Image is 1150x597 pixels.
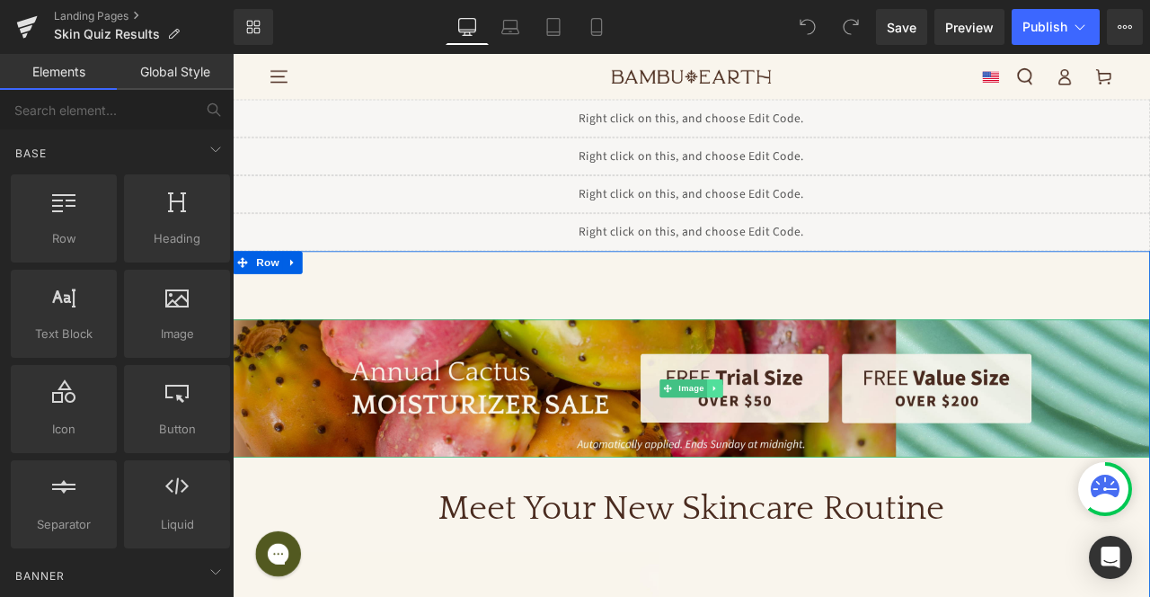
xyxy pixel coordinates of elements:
[532,9,575,45] a: Tablet
[489,9,532,45] a: Laptop
[1012,9,1100,45] button: Publish
[129,229,225,248] span: Heading
[945,18,994,37] span: Preview
[446,9,489,45] a: Desktop
[790,9,826,45] button: Undo
[117,54,234,90] a: Global Style
[16,420,111,439] span: Icon
[13,567,66,584] span: Banner
[31,7,78,47] summary: Menu
[23,234,59,261] span: Row
[54,9,234,23] a: Landing Pages
[16,515,111,534] span: Separator
[1107,9,1143,45] button: More
[59,234,83,261] a: Expand / Collapse
[887,18,916,37] span: Save
[129,420,225,439] span: Button
[562,386,581,407] a: Expand / Collapse
[449,19,638,34] img: Bambu Earth
[1022,20,1067,34] span: Publish
[129,325,225,343] span: Image
[916,7,962,47] summary: Search our site
[234,9,273,45] a: New Library
[525,386,562,407] span: Image
[13,145,49,162] span: Base
[16,325,111,343] span: Text Block
[833,9,869,45] button: Redo
[129,515,225,534] span: Liquid
[16,229,111,248] span: Row
[934,9,1004,45] a: Preview
[1089,536,1132,579] div: Open Intercom Messenger
[54,27,160,41] span: Skin Quiz Results
[575,9,618,45] a: Mobile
